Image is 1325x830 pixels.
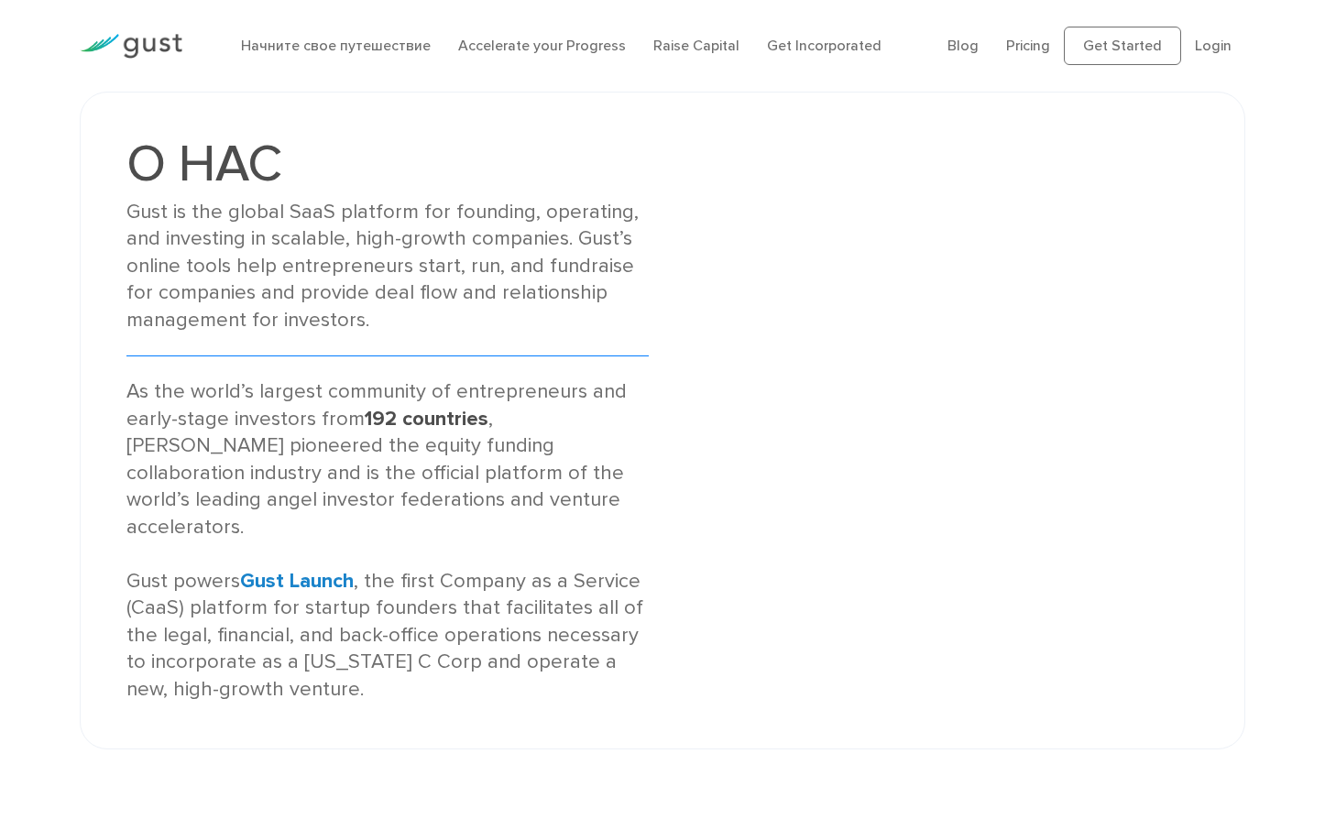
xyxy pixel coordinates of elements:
[1006,37,1050,54] a: Pricing
[241,37,431,54] a: Начните свое путешествие
[365,407,488,431] strong: 192 countries
[1064,27,1181,65] a: Get Started
[458,37,626,54] a: Accelerate your Progress
[1195,37,1232,54] a: Login
[126,199,649,333] div: Gust is the global SaaS platform for founding, operating, and investing in scalable, high-growth ...
[126,378,649,703] div: As the world’s largest community of entrepreneurs and early-stage investors from , [PERSON_NAME] ...
[80,34,182,59] img: Gust Logo
[767,37,882,54] a: Get Incorporated
[947,37,979,54] a: Blog
[126,138,649,190] h1: О НАС
[240,569,354,593] a: Gust Launch
[653,37,739,54] a: Raise Capital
